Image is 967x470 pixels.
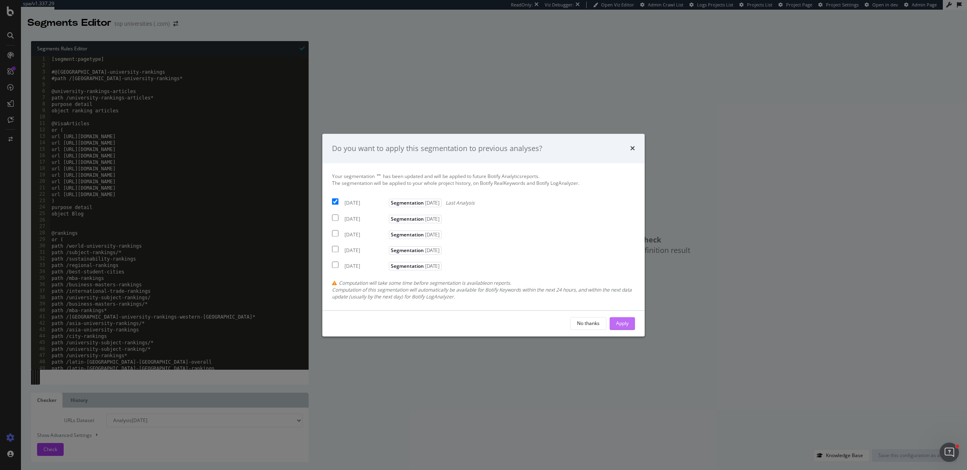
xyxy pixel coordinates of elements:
[389,215,442,223] span: Segmentation
[377,173,381,180] span: " "
[424,200,440,207] span: [DATE]
[389,262,442,270] span: Segmentation
[344,263,387,269] div: [DATE]
[630,143,635,154] div: times
[344,247,387,254] div: [DATE]
[344,231,387,238] div: [DATE]
[332,287,635,300] div: Computation of this segmentation will automatically be available for Botify Keywords within the n...
[332,143,542,154] div: Do you want to apply this segmentation to previous analyses?
[616,320,629,327] div: Apply
[389,230,442,239] span: Segmentation
[446,200,475,207] span: Last Analysis
[322,134,645,336] div: modal
[344,200,387,207] div: [DATE]
[344,215,387,222] div: [DATE]
[389,199,442,207] span: Segmentation
[424,215,440,222] span: [DATE]
[332,180,635,187] div: The segmentation will be applied to your whole project history, on Botify RealKeywords and Botify...
[610,317,635,330] button: Apply
[339,280,511,287] span: Computation will take some time before segmentation is available on reports.
[424,247,440,254] span: [DATE]
[577,320,600,327] div: No thanks
[424,263,440,269] span: [DATE]
[389,246,442,255] span: Segmentation
[940,443,959,462] iframe: Intercom live chat
[424,231,440,238] span: [DATE]
[570,317,606,330] button: No thanks
[332,173,635,187] div: Your segmentation has been updated and will be applied to future Botify Analytics reports.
